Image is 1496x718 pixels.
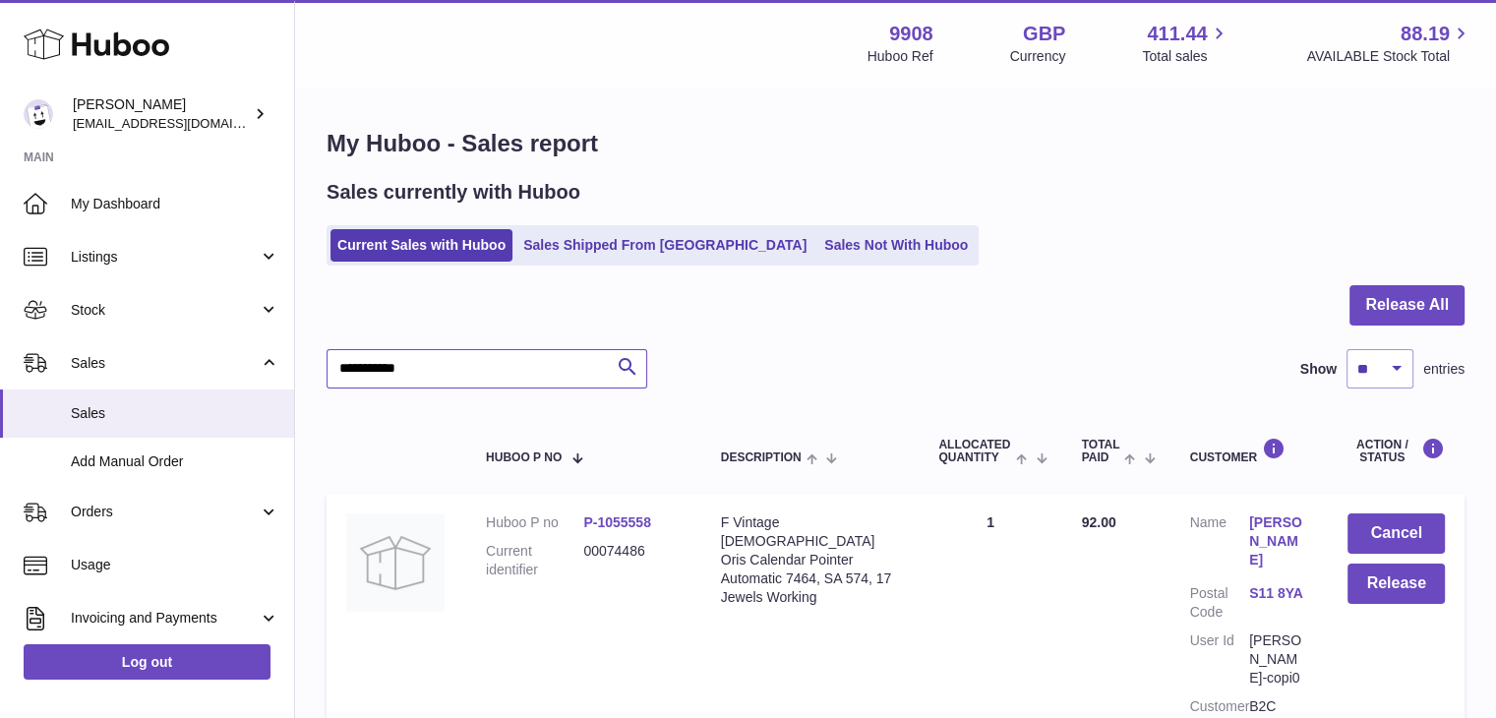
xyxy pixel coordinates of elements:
[71,556,279,574] span: Usage
[327,128,1465,159] h1: My Huboo - Sales report
[516,229,813,262] a: Sales Shipped From [GEOGRAPHIC_DATA]
[24,644,270,680] a: Log out
[1190,438,1309,464] div: Customer
[71,301,259,320] span: Stock
[71,609,259,628] span: Invoicing and Payments
[889,21,933,47] strong: 9908
[71,452,279,471] span: Add Manual Order
[1306,47,1472,66] span: AVAILABLE Stock Total
[1349,285,1465,326] button: Release All
[1306,21,1472,66] a: 88.19 AVAILABLE Stock Total
[346,513,445,612] img: no-photo.jpg
[1300,360,1337,379] label: Show
[1190,513,1249,574] dt: Name
[71,354,259,373] span: Sales
[817,229,975,262] a: Sales Not With Huboo
[486,542,583,579] dt: Current identifier
[24,99,53,129] img: tbcollectables@hotmail.co.uk
[1142,21,1229,66] a: 411.44 Total sales
[1249,584,1308,603] a: S11 8YA
[1082,439,1120,464] span: Total paid
[1249,631,1308,688] dd: [PERSON_NAME]-copi0
[721,513,900,606] div: F Vintage [DEMOGRAPHIC_DATA] Oris Calendar Pointer Automatic 7464, SA 574, 17 Jewels Working
[1249,513,1308,569] a: [PERSON_NAME]
[71,404,279,423] span: Sales
[1010,47,1066,66] div: Currency
[73,115,289,131] span: [EMAIL_ADDRESS][DOMAIN_NAME]
[1023,21,1065,47] strong: GBP
[1347,564,1445,604] button: Release
[1347,438,1445,464] div: Action / Status
[1082,514,1116,530] span: 92.00
[1190,584,1249,622] dt: Postal Code
[1347,513,1445,554] button: Cancel
[583,514,651,530] a: P-1055558
[330,229,512,262] a: Current Sales with Huboo
[71,248,259,267] span: Listings
[73,95,250,133] div: [PERSON_NAME]
[327,179,580,206] h2: Sales currently with Huboo
[721,451,802,464] span: Description
[938,439,1011,464] span: ALLOCATED Quantity
[71,503,259,521] span: Orders
[868,47,933,66] div: Huboo Ref
[486,513,583,532] dt: Huboo P no
[583,542,681,579] dd: 00074486
[1401,21,1450,47] span: 88.19
[1147,21,1207,47] span: 411.44
[486,451,562,464] span: Huboo P no
[1190,631,1249,688] dt: User Id
[71,195,279,213] span: My Dashboard
[1142,47,1229,66] span: Total sales
[1423,360,1465,379] span: entries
